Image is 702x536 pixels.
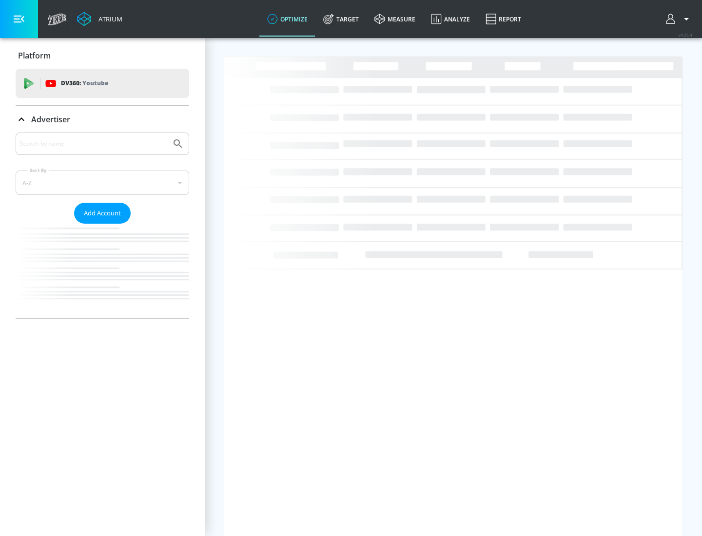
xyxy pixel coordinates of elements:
[61,78,108,89] p: DV360:
[16,42,189,69] div: Platform
[84,208,121,219] span: Add Account
[28,167,49,173] label: Sort By
[77,12,122,26] a: Atrium
[31,114,70,125] p: Advertiser
[16,224,189,318] nav: list of Advertiser
[19,137,167,150] input: Search by name
[74,203,131,224] button: Add Account
[16,133,189,318] div: Advertiser
[16,69,189,98] div: DV360: Youtube
[315,1,367,37] a: Target
[82,78,108,88] p: Youtube
[478,1,529,37] a: Report
[95,15,122,23] div: Atrium
[259,1,315,37] a: optimize
[16,171,189,195] div: A-Z
[16,106,189,133] div: Advertiser
[367,1,423,37] a: measure
[18,50,51,61] p: Platform
[679,32,692,38] span: v 4.25.4
[423,1,478,37] a: Analyze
